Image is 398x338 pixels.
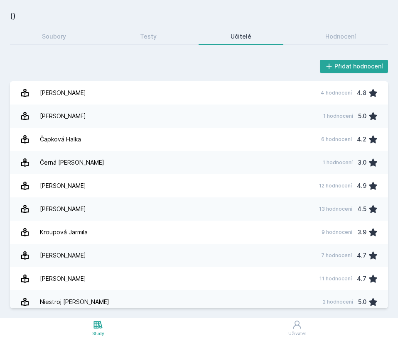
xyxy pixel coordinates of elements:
[40,131,81,148] div: Čapková Halka
[10,244,388,267] a: [PERSON_NAME] 7 hodnocení 4.7
[325,32,356,41] div: Hodnocení
[10,105,388,128] a: [PERSON_NAME] 1 hodnocení 5.0
[320,60,388,73] button: Přidat hodnocení
[199,28,283,45] a: Učitelé
[323,159,353,166] div: 1 hodnocení
[293,28,388,45] a: Hodnocení
[40,224,88,241] div: Kroupová Jarmila
[358,108,366,124] div: 5.0
[323,299,353,305] div: 2 hodnocení
[319,182,352,189] div: 12 hodnocení
[322,229,352,236] div: 9 hodnocení
[108,28,189,45] a: Testy
[40,178,86,194] div: [PERSON_NAME]
[40,294,109,310] div: Niestroj [PERSON_NAME]
[40,201,86,217] div: [PERSON_NAME]
[10,290,388,314] a: Niestroj [PERSON_NAME] 2 hodnocení 5.0
[40,85,86,101] div: [PERSON_NAME]
[10,10,388,22] h2: ()
[357,178,366,194] div: 4.9
[40,108,86,124] div: [PERSON_NAME]
[10,221,388,244] a: Kroupová Jarmila 9 hodnocení 3.9
[42,32,66,41] div: Soubory
[231,32,251,41] div: Učitelé
[140,32,157,41] div: Testy
[10,128,388,151] a: Čapková Halka 6 hodnocení 4.2
[321,136,352,143] div: 6 hodnocení
[357,224,366,241] div: 3.9
[40,270,86,287] div: [PERSON_NAME]
[10,174,388,197] a: [PERSON_NAME] 12 hodnocení 4.9
[40,154,104,171] div: Černá [PERSON_NAME]
[357,270,366,287] div: 4.7
[321,252,352,259] div: 7 hodnocení
[10,197,388,221] a: [PERSON_NAME] 13 hodnocení 4.5
[358,154,366,171] div: 3.0
[323,113,353,119] div: 1 hodnocení
[357,85,366,101] div: 4.8
[10,28,98,45] a: Soubory
[92,331,104,337] div: Study
[321,90,352,96] div: 4 hodnocení
[10,267,388,290] a: [PERSON_NAME] 11 hodnocení 4.7
[357,247,366,264] div: 4.7
[40,247,86,264] div: [PERSON_NAME]
[358,294,366,310] div: 5.0
[10,81,388,105] a: [PERSON_NAME] 4 hodnocení 4.8
[10,151,388,174] a: Černá [PERSON_NAME] 1 hodnocení 3.0
[319,206,352,212] div: 13 hodnocení
[319,275,352,282] div: 11 hodnocení
[357,201,366,217] div: 4.5
[357,131,366,148] div: 4.2
[288,331,306,337] div: Uživatel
